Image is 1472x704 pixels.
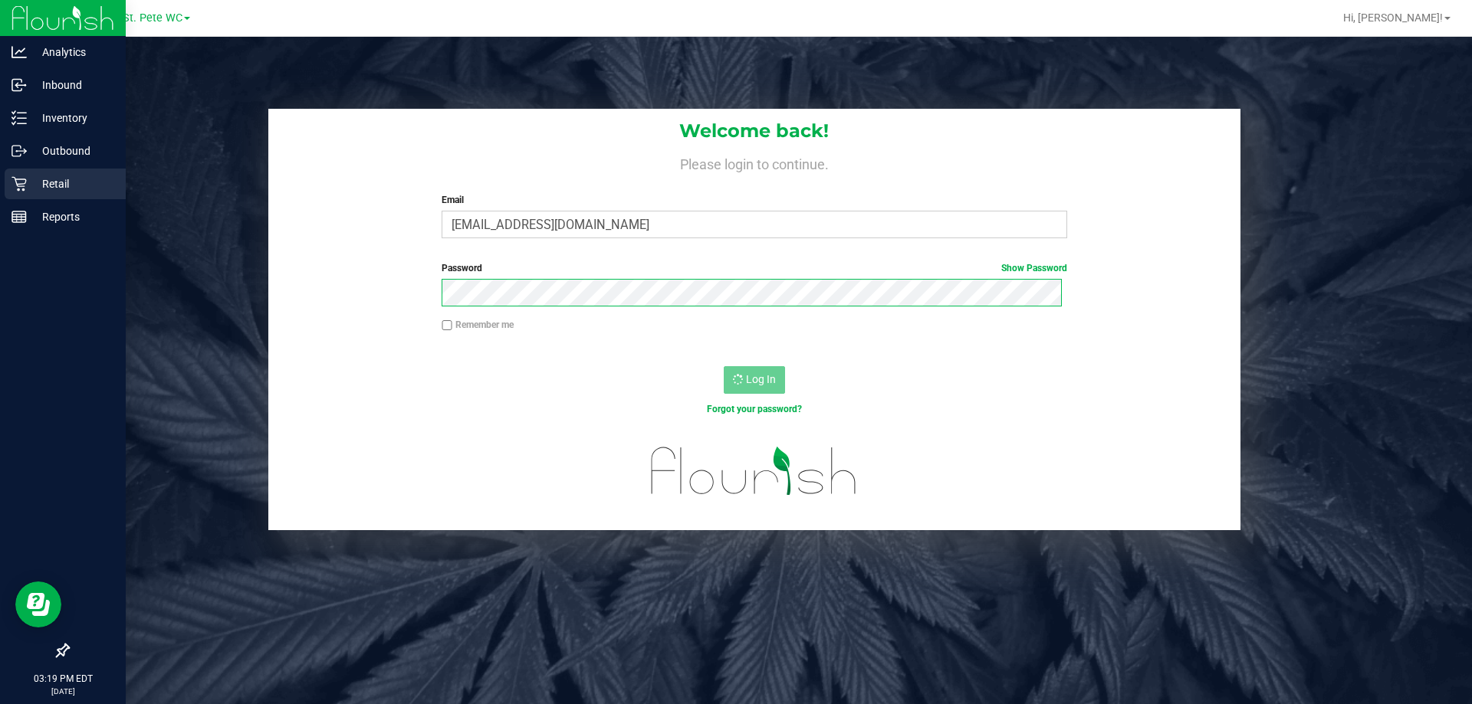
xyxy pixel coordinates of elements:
span: St. Pete WC [123,11,182,25]
inline-svg: Retail [11,176,27,192]
inline-svg: Analytics [11,44,27,60]
label: Remember me [442,318,514,332]
label: Email [442,193,1066,207]
a: Show Password [1001,263,1067,273]
button: Log In [724,366,785,394]
inline-svg: Inbound [11,77,27,93]
p: 03:19 PM EDT [7,672,119,686]
input: Remember me [442,320,452,331]
p: Reports [27,208,119,226]
inline-svg: Reports [11,209,27,224]
h4: Please login to continue. [268,153,1240,172]
img: flourish_logo.svg [632,432,876,510]
p: [DATE] [7,686,119,697]
p: Outbound [27,142,119,160]
p: Retail [27,175,119,193]
inline-svg: Inventory [11,110,27,126]
inline-svg: Outbound [11,143,27,159]
p: Inbound [27,76,119,94]
span: Log In [746,373,776,385]
p: Inventory [27,109,119,127]
span: Hi, [PERSON_NAME]! [1343,11,1443,24]
span: Password [442,263,482,273]
p: Analytics [27,43,119,61]
a: Forgot your password? [707,404,802,414]
iframe: Resource center [15,581,61,627]
h1: Welcome back! [268,121,1240,141]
